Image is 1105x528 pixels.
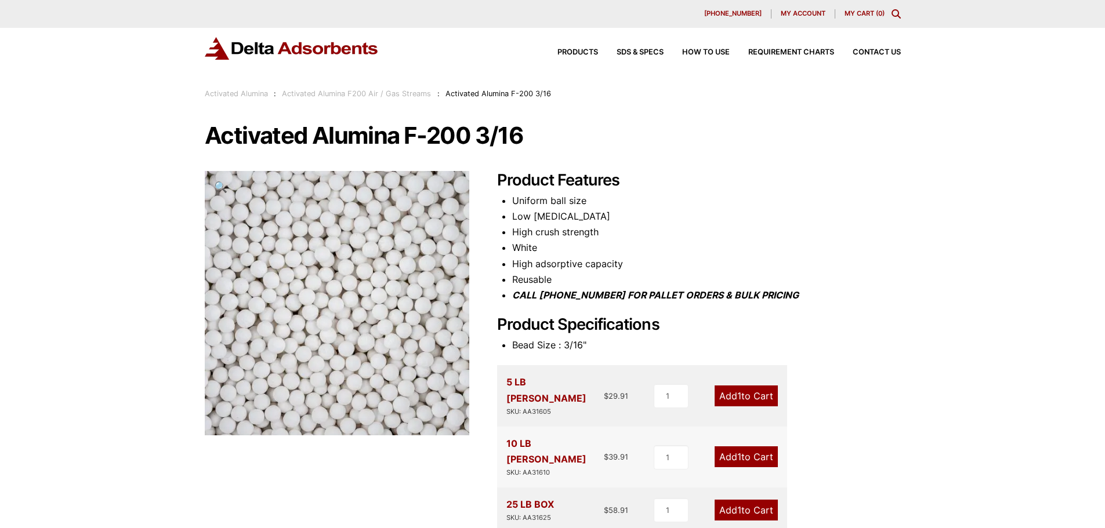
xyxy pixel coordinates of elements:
[715,385,778,406] a: Add1to Cart
[771,9,835,19] a: My account
[512,224,901,240] li: High crush strength
[512,193,901,209] li: Uniform ball size
[205,37,379,60] img: Delta Adsorbents
[748,49,834,56] span: Requirement Charts
[737,504,741,516] span: 1
[892,9,901,19] div: Toggle Modal Content
[274,89,276,98] span: :
[695,9,771,19] a: [PHONE_NUMBER]
[512,209,901,224] li: Low [MEDICAL_DATA]
[539,49,598,56] a: Products
[445,89,551,98] span: Activated Alumina F-200 3/16
[682,49,730,56] span: How to Use
[205,123,901,148] h1: Activated Alumina F-200 3/16
[214,180,227,193] span: 🔍
[497,171,901,190] h2: Product Features
[506,497,554,523] div: 25 LB BOX
[282,89,431,98] a: Activated Alumina F200 Air / Gas Streams
[506,467,604,478] div: SKU: AA31610
[878,9,882,17] span: 0
[506,436,604,478] div: 10 LB [PERSON_NAME]
[497,315,901,334] h2: Product Specifications
[664,49,730,56] a: How to Use
[737,390,741,402] span: 1
[781,10,825,17] span: My account
[845,9,885,17] a: My Cart (0)
[704,10,762,17] span: [PHONE_NUMBER]
[715,446,778,467] a: Add1to Cart
[604,505,608,515] span: $
[737,451,741,463] span: 1
[730,49,834,56] a: Requirement Charts
[604,452,608,461] span: $
[512,256,901,272] li: High adsorptive capacity
[834,49,901,56] a: Contact Us
[506,512,554,523] div: SKU: AA31625
[715,500,778,520] a: Add1to Cart
[512,240,901,256] li: White
[512,289,799,301] i: CALL [PHONE_NUMBER] FOR PALLET ORDERS & BULK PRICING
[506,406,604,417] div: SKU: AA31605
[604,452,628,461] bdi: 39.91
[205,89,268,98] a: Activated Alumina
[598,49,664,56] a: SDS & SPECS
[557,49,598,56] span: Products
[604,505,628,515] bdi: 58.91
[853,49,901,56] span: Contact Us
[512,272,901,287] li: Reusable
[506,374,604,417] div: 5 LB [PERSON_NAME]
[617,49,664,56] span: SDS & SPECS
[604,391,608,400] span: $
[604,391,628,400] bdi: 29.91
[437,89,440,98] span: :
[512,337,901,353] li: Bead Size : 3/16"
[205,171,237,203] a: View full-screen image gallery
